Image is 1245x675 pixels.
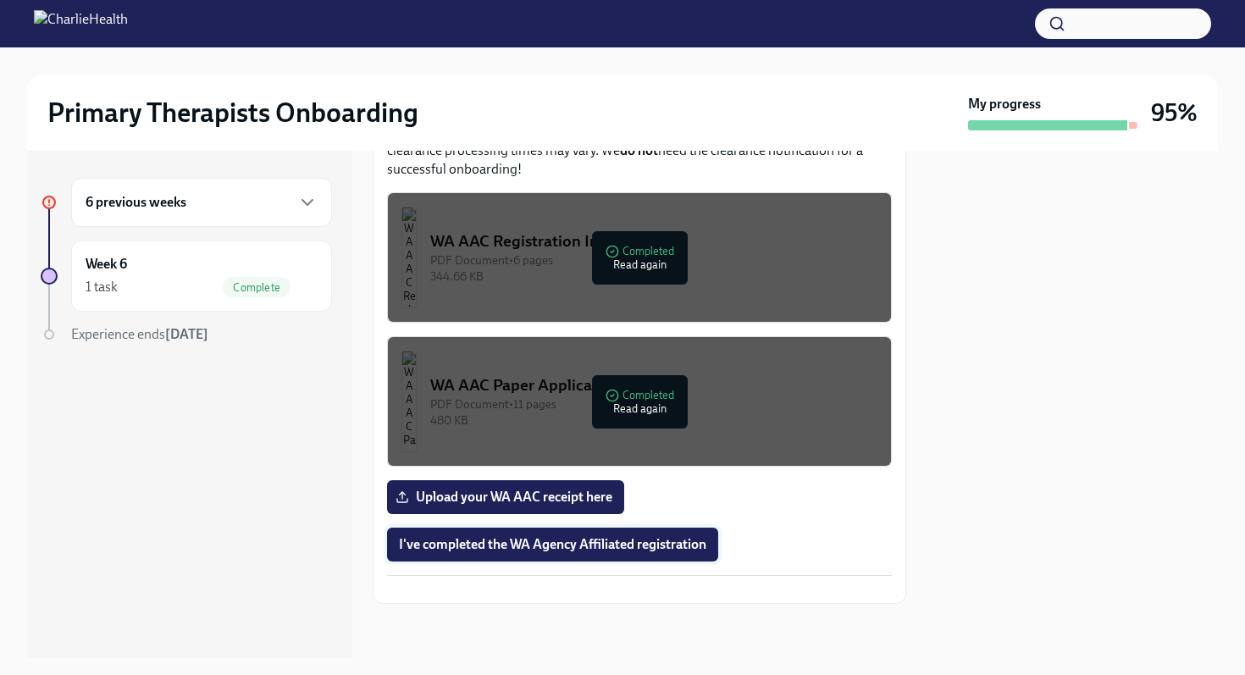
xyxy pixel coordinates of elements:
div: 6 previous weeks [71,178,332,227]
h6: Week 6 [86,255,127,274]
button: I've completed the WA Agency Affiliated registration [387,528,718,562]
div: WA AAC Registration Instructions [430,230,877,252]
strong: My progress [968,95,1041,113]
div: 480 KB [430,412,877,429]
img: CharlieHealth [34,10,128,37]
span: Experience ends [71,326,208,342]
div: PDF Document • 6 pages [430,252,877,268]
p: The clearance notification for this item will likely take weeks to arrive as WA clearance process... [387,123,892,179]
div: 344.66 KB [430,268,877,285]
span: Upload your WA AAC receipt here [399,489,612,506]
button: WA AAC Paper ApplicationPDF Document•11 pages480 KBCompletedRead again [387,336,892,467]
h2: Primary Therapists Onboarding [47,96,418,130]
div: 1 task [86,278,118,296]
h6: 6 previous weeks [86,193,186,212]
button: WA AAC Registration InstructionsPDF Document•6 pages344.66 KBCompletedRead again [387,192,892,323]
h3: 95% [1151,97,1198,128]
div: WA AAC Paper Application [430,374,877,396]
a: Week 61 taskComplete [41,241,332,312]
img: WA AAC Paper Application [401,351,417,452]
img: WA AAC Registration Instructions [401,207,417,308]
span: I've completed the WA Agency Affiliated registration [399,536,706,553]
span: Complete [223,281,290,294]
div: PDF Document • 11 pages [430,396,877,412]
label: Upload your WA AAC receipt here [387,480,624,514]
strong: [DATE] [165,326,208,342]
